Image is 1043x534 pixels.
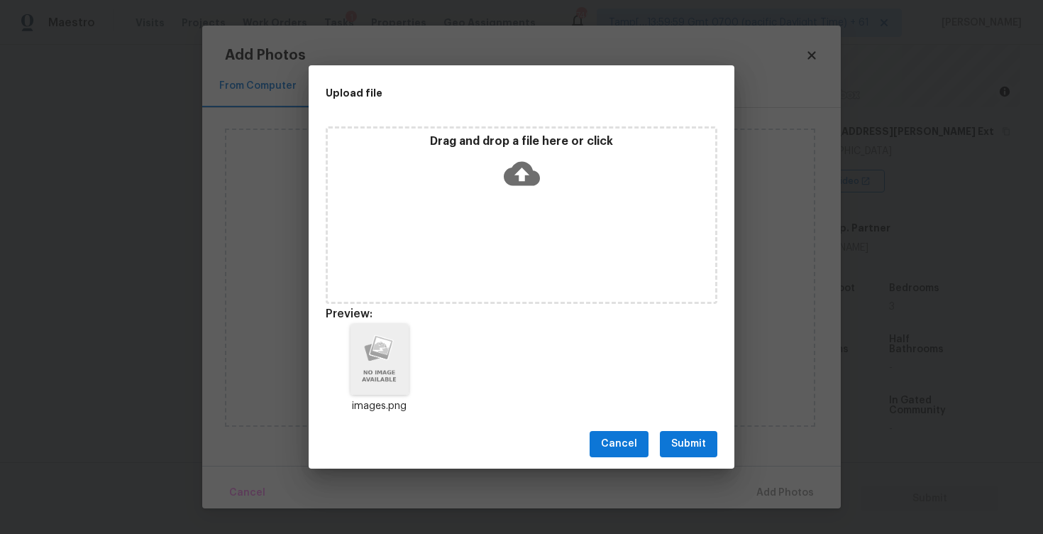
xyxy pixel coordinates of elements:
[601,435,637,453] span: Cancel
[326,399,434,414] p: images.png
[328,134,715,149] p: Drag and drop a file here or click
[351,324,408,395] img: VPwHeX8rCoe3jbIAAAAASUVORK5CYII=
[671,435,706,453] span: Submit
[590,431,649,457] button: Cancel
[326,85,653,101] h2: Upload file
[660,431,717,457] button: Submit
